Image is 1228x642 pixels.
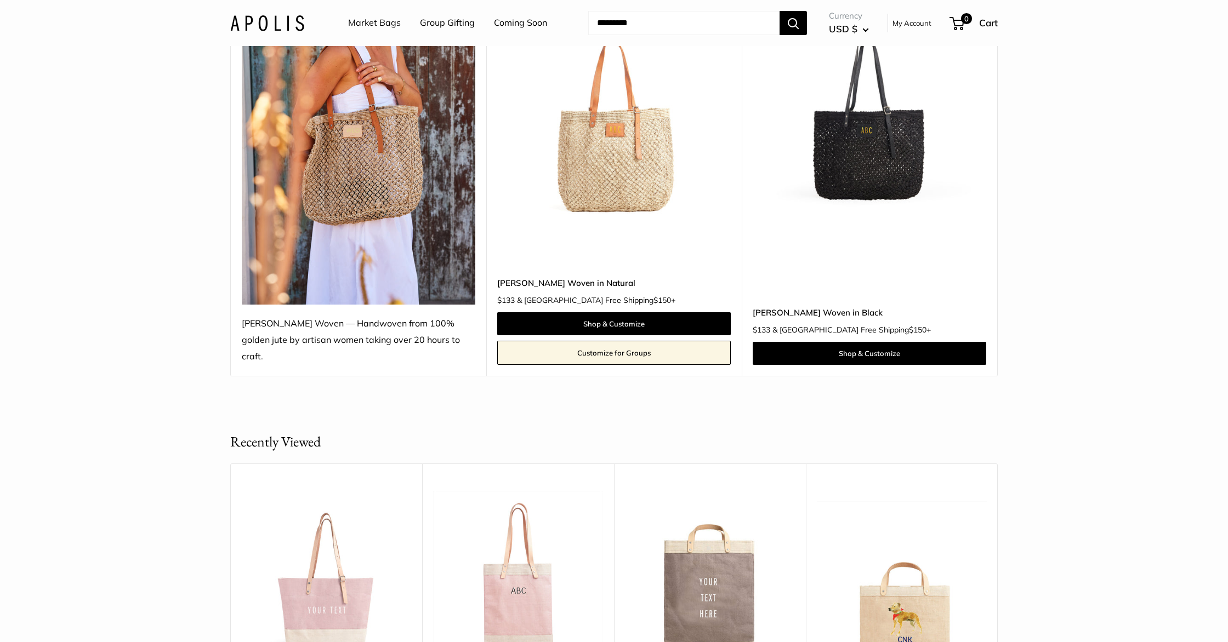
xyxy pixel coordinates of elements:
[497,295,515,305] span: $133
[497,277,731,289] a: [PERSON_NAME] Woven in Natural
[348,15,401,31] a: Market Bags
[772,326,931,334] span: & [GEOGRAPHIC_DATA] Free Shipping +
[497,312,731,335] a: Shop & Customize
[829,8,869,24] span: Currency
[753,306,986,319] a: [PERSON_NAME] Woven in Black
[588,11,780,35] input: Search...
[979,17,998,28] span: Cart
[909,325,926,335] span: $150
[517,296,675,304] span: & [GEOGRAPHIC_DATA] Free Shipping +
[242,316,475,365] div: [PERSON_NAME] Woven — Handwoven from 100% golden jute by artisan women taking over 20 hours to cr...
[230,431,321,452] h2: Recently Viewed
[494,15,547,31] a: Coming Soon
[961,13,972,24] span: 0
[829,20,869,38] button: USD $
[780,11,807,35] button: Search
[420,15,475,31] a: Group Gifting
[951,14,998,32] a: 0 Cart
[892,16,931,30] a: My Account
[230,15,304,31] img: Apolis
[753,342,986,365] a: Shop & Customize
[753,325,770,335] span: $133
[653,295,671,305] span: $150
[497,341,731,365] a: Customize for Groups
[829,23,857,35] span: USD $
